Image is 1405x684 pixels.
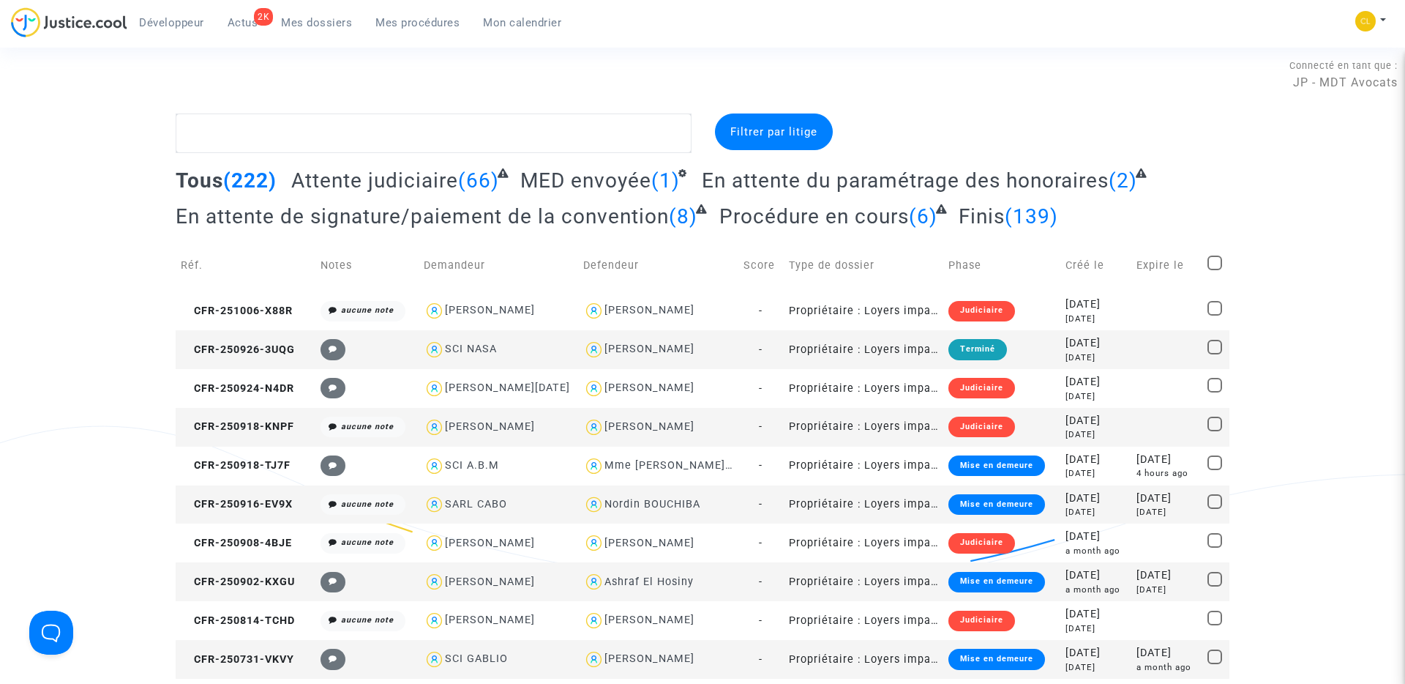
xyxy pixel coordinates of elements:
[948,301,1015,321] div: Judiciaire
[341,305,394,315] i: aucune note
[578,239,738,291] td: Defendeur
[254,8,273,26] div: 2K
[784,640,943,679] td: Propriétaire : Loyers impayés/Charges impayées
[181,305,293,317] span: CFR-251006-X88R
[1065,413,1126,429] div: [DATE]
[176,239,315,291] td: Réf.
[948,456,1045,476] div: Mise en demeure
[948,649,1045,669] div: Mise en demeure
[909,204,937,228] span: (6)
[445,304,535,316] div: [PERSON_NAME]
[948,611,1015,631] div: Judiciaire
[1136,568,1197,584] div: [DATE]
[784,486,943,524] td: Propriétaire : Loyers impayés/Charges impayées
[948,572,1045,592] div: Mise en demeure
[375,16,460,29] span: Mes procédures
[583,649,604,670] img: icon-user.svg
[29,611,73,655] iframe: Help Scout Beacon - Open
[1109,168,1137,193] span: (2)
[341,499,394,509] i: aucune note
[424,610,445,631] img: icon-user.svg
[176,204,669,228] span: En attente de signature/paiement de la convention
[1065,452,1126,468] div: [DATE]
[341,538,394,547] i: aucune note
[1065,622,1126,635] div: [DATE]
[228,16,258,29] span: Actus
[784,524,943,562] td: Propriétaire : Loyers impayés/Charges impayées
[1065,645,1126,661] div: [DATE]
[759,382,763,395] span: -
[1065,313,1126,325] div: [DATE]
[341,422,394,431] i: aucune note
[759,614,763,627] span: -
[583,532,604,554] img: icon-user.svg
[1065,297,1126,313] div: [DATE]
[223,168,277,193] span: (222)
[604,537,694,549] div: [PERSON_NAME]
[784,447,943,486] td: Propriétaire : Loyers impayés/Charges impayées
[520,168,651,193] span: MED envoyée
[604,459,819,472] div: Mme [PERSON_NAME] [PERSON_NAME]
[943,239,1060,291] td: Phase
[702,168,1109,193] span: En attente du paramétrage des honoraires
[1065,661,1126,674] div: [DATE]
[651,168,680,193] span: (1)
[483,16,561,29] span: Mon calendrier
[424,378,445,399] img: icon-user.svg
[948,339,1007,360] div: Terminé
[1065,428,1126,441] div: [DATE]
[181,537,292,549] span: CFR-250908-4BJE
[445,498,507,510] div: SARL CABO
[315,239,419,291] td: Notes
[759,537,763,549] span: -
[1355,11,1376,31] img: f0b917ab549025eb3af43f3c4438ad5d
[1136,506,1197,518] div: [DATE]
[176,168,223,193] span: Tous
[1065,374,1126,390] div: [DATE]
[583,494,604,516] img: icon-user.svg
[784,330,943,369] td: Propriétaire : Loyers impayés/Charges impayées
[784,408,943,447] td: Propriétaire : Loyers impayés/Charges impayées
[269,12,364,34] a: Mes dossiers
[1136,467,1197,480] div: 4 hours ago
[959,204,1005,228] span: Finis
[669,204,697,228] span: (8)
[181,498,293,510] span: CFR-250916-EV9X
[1065,335,1126,352] div: [DATE]
[181,653,294,666] span: CFR-250731-VKVY
[784,239,943,291] td: Type de dossier
[759,653,763,666] span: -
[604,614,694,626] div: [PERSON_NAME]
[1065,506,1126,518] div: [DATE]
[424,649,445,670] img: icon-user.svg
[583,378,604,399] img: icon-user.svg
[181,459,291,472] span: CFR-250918-TJ7F
[364,12,471,34] a: Mes procédures
[1136,584,1197,596] div: [DATE]
[604,576,694,588] div: Ashraf El Hosiny
[1065,390,1126,403] div: [DATE]
[759,420,763,433] span: -
[445,459,499,472] div: SCI A.B.M
[445,343,497,355] div: SCI NASA
[445,653,508,665] div: SCI GABLIO
[216,12,270,34] a: 2KActus
[784,369,943,408] td: Propriétaire : Loyers impayés/Charges impayées
[948,494,1045,515] div: Mise en demeure
[759,498,763,510] span: -
[291,168,458,193] span: Attente judiciaire
[1131,239,1202,291] td: Expire le
[759,459,763,472] span: -
[419,239,578,291] td: Demandeur
[1065,606,1126,622] div: [DATE]
[458,168,499,193] span: (66)
[583,417,604,438] img: icon-user.svg
[424,532,445,554] img: icon-user.svg
[1065,467,1126,480] div: [DATE]
[181,420,294,433] span: CFR-250918-KNPF
[1065,545,1126,557] div: a month ago
[1060,239,1131,291] td: Créé le
[1065,529,1126,545] div: [DATE]
[1289,60,1398,71] span: Connecté en tant que :
[604,420,694,433] div: [PERSON_NAME]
